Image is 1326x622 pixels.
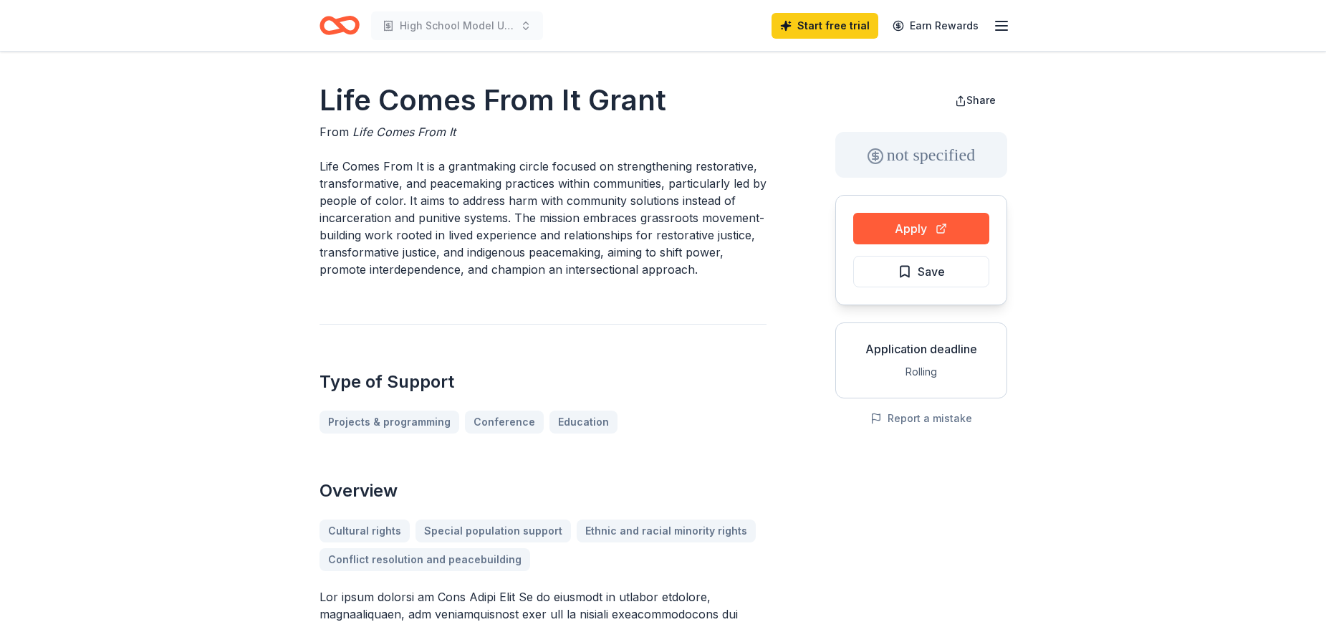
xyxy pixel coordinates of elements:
a: Earn Rewards [884,13,987,39]
div: not specified [835,132,1007,178]
button: High School Model United Nations [371,11,543,40]
div: Rolling [847,363,995,381]
a: Start free trial [772,13,878,39]
div: Application deadline [847,340,995,358]
a: Projects & programming [320,411,459,434]
a: Education [549,411,618,434]
span: High School Model United Nations [400,17,514,34]
button: Share [943,86,1007,115]
a: Conference [465,411,544,434]
a: Home [320,9,360,42]
h1: Life Comes From It Grant [320,80,767,120]
button: Save [853,256,989,287]
span: Life Comes From It [352,125,456,139]
p: Life Comes From It is a grantmaking circle focused on strengthening restorative, transformative, ... [320,158,767,278]
h2: Overview [320,479,767,502]
div: From [320,123,767,140]
span: Save [918,262,945,281]
button: Apply [853,213,989,244]
button: Report a mistake [870,410,972,427]
span: Share [966,94,996,106]
h2: Type of Support [320,370,767,393]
